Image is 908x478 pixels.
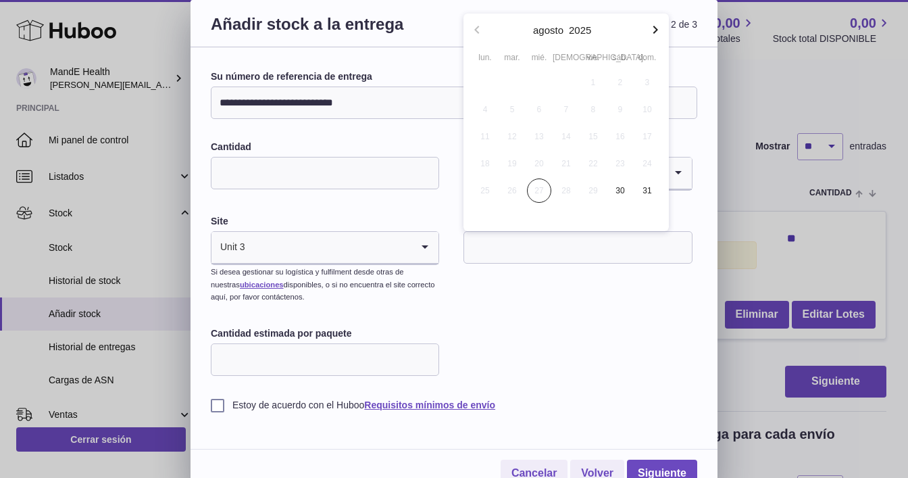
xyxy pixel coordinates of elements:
div: lun. [472,51,499,64]
span: 17 [635,124,659,149]
button: 22 [580,150,607,177]
button: 4 [472,96,499,123]
button: 21 [553,150,580,177]
span: 15 [581,124,605,149]
button: 10 [634,96,661,123]
span: 11 [473,124,497,149]
span: 3 [635,70,659,95]
button: 12 [499,123,526,150]
button: 2 [607,69,634,96]
span: 14 [554,124,578,149]
span: 2 [608,70,632,95]
label: Site [211,215,439,228]
button: 15 [580,123,607,150]
span: 8 [581,97,605,122]
button: 28 [553,177,580,204]
div: vie. [580,51,607,64]
span: 10 [635,97,659,122]
button: 24 [634,150,661,177]
span: 6 [527,97,551,122]
button: 2025 [569,25,591,35]
button: 1 [580,69,607,96]
span: 26 [500,178,524,203]
a: ubicaciones [240,281,284,289]
span: 27 [527,178,551,203]
span: 30 [608,178,632,203]
button: 27 [526,177,553,204]
span: 16 [608,124,632,149]
span: 13 [527,124,551,149]
h3: Añadir stock a la entrega [211,14,454,51]
button: 25 [472,177,499,204]
label: Su número de referencia de entrega [211,70,697,83]
a: Requisitos mínimos de envío [364,400,495,410]
div: sáb. [607,51,634,64]
span: 23 [608,151,632,176]
div: Search for option [211,232,438,264]
span: 7 [554,97,578,122]
button: 13 [526,123,553,150]
button: 8 [580,96,607,123]
span: 5 [500,97,524,122]
button: 14 [553,123,580,150]
span: 25 [473,178,497,203]
span: 19 [500,151,524,176]
span: 24 [635,151,659,176]
span: 18 [473,151,497,176]
button: 18 [472,150,499,177]
span: 29 [581,178,605,203]
span: 22 [581,151,605,176]
span: 4 [473,97,497,122]
span: 9 [608,97,632,122]
label: Cantidad estimada por paquete [211,327,439,340]
button: 7 [553,96,580,123]
span: Paso 2 de 3 [454,14,697,51]
div: dom. [634,51,661,64]
button: 19 [499,150,526,177]
button: agosto [533,25,563,35]
span: 12 [500,124,524,149]
span: 31 [635,178,659,203]
button: 30 [607,177,634,204]
label: Estoy de acuerdo con el Huboo [211,399,697,412]
button: 26 [499,177,526,204]
span: 28 [554,178,578,203]
button: 23 [607,150,634,177]
input: Search for option [246,232,412,263]
button: 29 [580,177,607,204]
button: 11 [472,123,499,150]
span: 1 [581,70,605,95]
button: 5 [499,96,526,123]
span: 20 [527,151,551,176]
div: mar. [499,51,526,64]
label: Cantidad [211,141,439,153]
span: Unit 3 [211,232,246,263]
button: 17 [634,123,661,150]
small: Si desea gestionar su logística y fulfilment desde otras de nuestras disponibles, o si no encuent... [211,268,434,302]
button: 6 [526,96,553,123]
button: 31 [634,177,661,204]
button: 20 [526,150,553,177]
span: 21 [554,151,578,176]
div: mié. [526,51,553,64]
div: [DEMOGRAPHIC_DATA]. [553,51,580,64]
button: 3 [634,69,661,96]
button: 9 [607,96,634,123]
button: 16 [607,123,634,150]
